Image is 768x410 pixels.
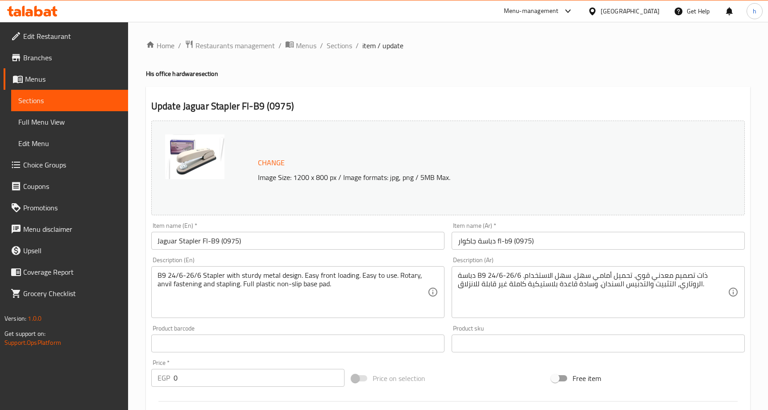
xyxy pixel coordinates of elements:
a: Promotions [4,197,128,218]
span: Change [258,156,285,169]
li: / [178,40,181,51]
textarea: دباسة B9 24/6-26/6 ذات تصميم معدني قوي. تحميل أمامي سهل. سهل الاستخدام. الروتاري، التثبيت والتدبي... [458,271,728,314]
div: Menu-management [504,6,559,17]
span: Sections [18,95,121,106]
span: 1.0.0 [28,313,42,324]
a: Edit Restaurant [4,25,128,47]
textarea: B9 24/6-26/6 Stapler with sturdy metal design. Easy front loading. Easy to use. Rotary, anvil fas... [158,271,428,314]
span: Free item [573,373,601,384]
a: Upsell [4,240,128,261]
a: Menus [4,68,128,90]
a: Menu disclaimer [4,218,128,240]
span: Choice Groups [23,159,121,170]
a: Coupons [4,176,128,197]
span: Promotions [23,202,121,213]
a: Grocery Checklist [4,283,128,304]
a: Coverage Report [4,261,128,283]
a: Home [146,40,174,51]
a: Sections [327,40,352,51]
span: Branches [23,52,121,63]
h2: Update Jaguar Stapler Fl-B9 (0975) [151,100,745,113]
span: item / update [362,40,403,51]
span: Grocery Checklist [23,288,121,299]
input: Please enter product sku [452,335,745,352]
span: Restaurants management [195,40,275,51]
input: Please enter price [174,369,345,387]
span: Menus [25,74,121,84]
span: Get support on: [4,328,46,339]
li: / [278,40,282,51]
li: / [356,40,359,51]
span: Upsell [23,245,121,256]
a: Choice Groups [4,154,128,176]
a: Sections [11,90,128,111]
span: Coverage Report [23,267,121,277]
a: Menus [285,40,316,51]
a: Restaurants management [185,40,275,51]
input: Enter name Ar [452,232,745,250]
span: Edit Menu [18,138,121,149]
div: [GEOGRAPHIC_DATA] [601,6,660,16]
p: Image Size: 1200 x 800 px / Image formats: jpg, png / 5MB Max. [254,172,679,183]
p: EGP [158,372,170,383]
a: Support.OpsPlatform [4,337,61,348]
a: Edit Menu [11,133,128,154]
a: Full Menu View [11,111,128,133]
span: Menus [296,40,316,51]
input: Please enter product barcode [151,335,444,352]
span: Edit Restaurant [23,31,121,42]
a: Branches [4,47,128,68]
img: mmw_638712302140078053 [165,134,224,179]
span: Menu disclaimer [23,224,121,234]
nav: breadcrumb [146,40,750,51]
button: Change [254,154,288,172]
span: Full Menu View [18,117,121,127]
h4: His office hardware section [146,69,750,78]
input: Enter name En [151,232,444,250]
li: / [320,40,323,51]
span: Price on selection [373,373,425,384]
span: h [753,6,756,16]
span: Coupons [23,181,121,192]
span: Version: [4,313,26,324]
